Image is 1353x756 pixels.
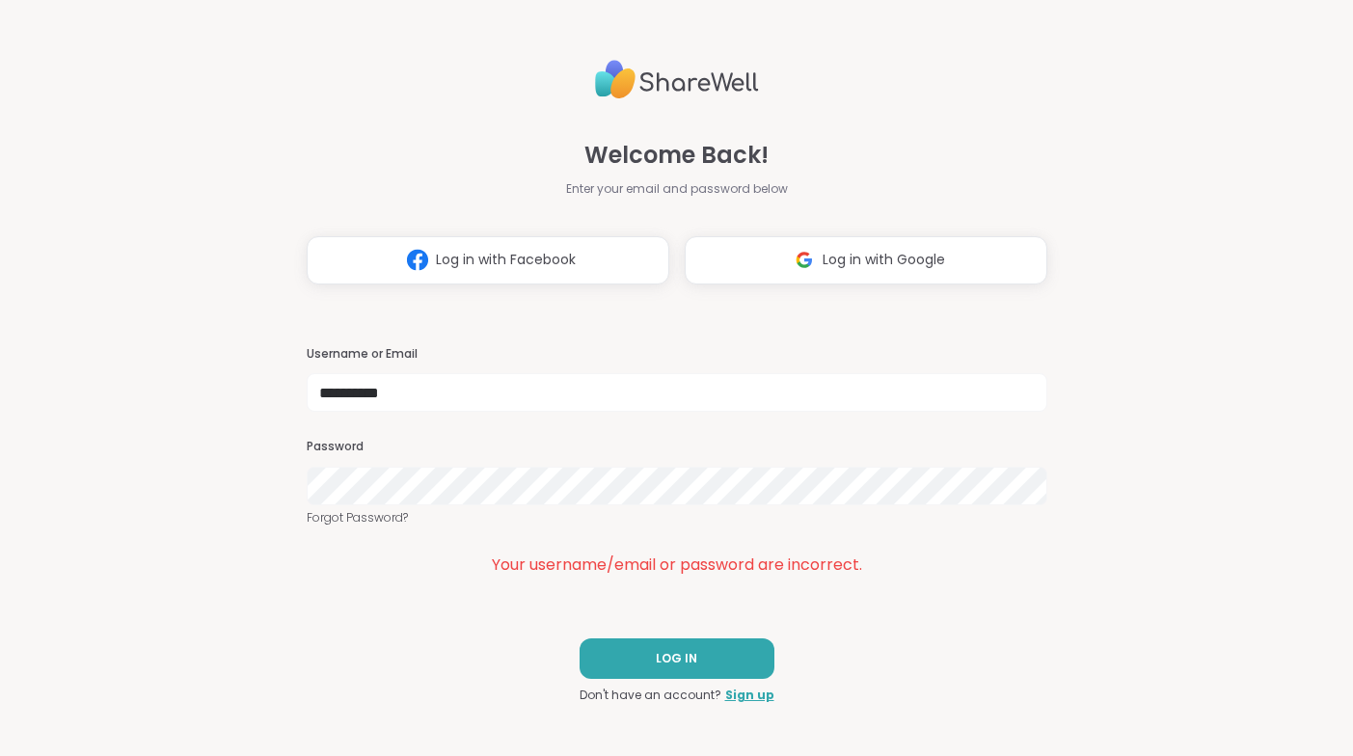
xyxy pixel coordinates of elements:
[307,509,1047,526] a: Forgot Password?
[580,687,721,704] span: Don't have an account?
[307,439,1047,455] h3: Password
[566,180,788,198] span: Enter your email and password below
[436,250,576,270] span: Log in with Facebook
[786,242,823,278] img: ShareWell Logomark
[685,236,1047,284] button: Log in with Google
[656,650,697,667] span: LOG IN
[307,346,1047,363] h3: Username or Email
[584,138,769,173] span: Welcome Back!
[399,242,436,278] img: ShareWell Logomark
[595,52,759,107] img: ShareWell Logo
[307,236,669,284] button: Log in with Facebook
[307,553,1047,577] div: Your username/email or password are incorrect.
[823,250,945,270] span: Log in with Google
[725,687,774,704] a: Sign up
[580,638,774,679] button: LOG IN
